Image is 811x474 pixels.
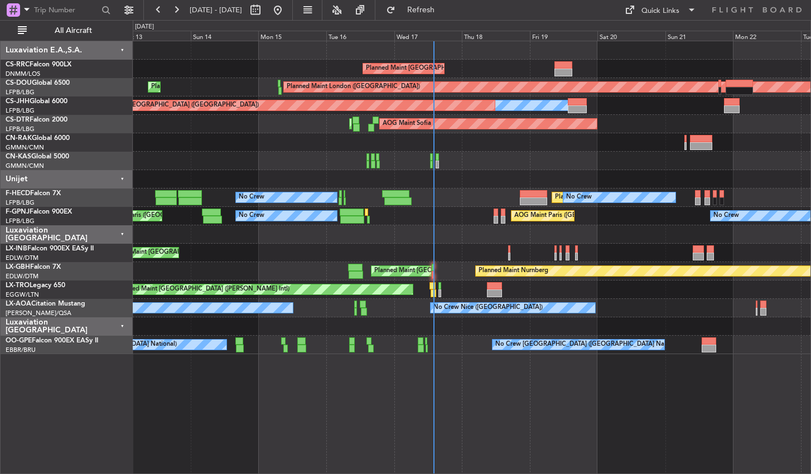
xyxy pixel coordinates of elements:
button: Quick Links [619,1,702,19]
a: LX-TROLegacy 650 [6,282,65,289]
div: Mon 15 [258,31,326,41]
div: No Crew [713,207,739,224]
span: CN-KAS [6,153,31,160]
div: AOG Maint Paris ([GEOGRAPHIC_DATA]) [93,207,210,224]
a: DNMM/LOS [6,70,40,78]
div: Planned Maint London ([GEOGRAPHIC_DATA]) [287,79,420,95]
div: Mon 22 [733,31,801,41]
a: CS-RRCFalcon 900LX [6,61,71,68]
div: Fri 19 [530,31,598,41]
span: F-GPNJ [6,209,30,215]
div: Sun 14 [191,31,259,41]
a: EDLW/DTM [6,272,38,280]
div: Planned Maint [GEOGRAPHIC_DATA] ([GEOGRAPHIC_DATA]) [83,97,259,114]
div: No Crew [239,207,264,224]
span: LX-INB [6,245,27,252]
span: All Aircraft [29,27,118,35]
span: [DATE] - [DATE] [190,5,242,15]
a: LX-GBHFalcon 7X [6,264,61,270]
div: [DATE] [135,22,154,32]
button: Refresh [381,1,448,19]
div: No Crew Nice ([GEOGRAPHIC_DATA]) [433,299,543,316]
a: LX-AOACitation Mustang [6,301,85,307]
div: Sun 21 [665,31,733,41]
div: Thu 18 [462,31,530,41]
div: Planned Maint [GEOGRAPHIC_DATA] ([GEOGRAPHIC_DATA]) [151,79,327,95]
a: EDLW/DTM [6,254,38,262]
a: GMMN/CMN [6,143,44,152]
a: LFPB/LBG [6,199,35,207]
div: Planned Maint [GEOGRAPHIC_DATA] ([GEOGRAPHIC_DATA]) [555,189,731,206]
div: Planned Maint [GEOGRAPHIC_DATA] ([GEOGRAPHIC_DATA]) [374,263,550,279]
div: No Crew [566,189,592,206]
a: F-GPNJFalcon 900EX [6,209,72,215]
div: No Crew [GEOGRAPHIC_DATA] ([GEOGRAPHIC_DATA] National) [495,336,682,353]
div: Sat 20 [597,31,665,41]
a: EGGW/LTN [6,291,39,299]
button: All Aircraft [12,22,121,40]
span: F-HECD [6,190,30,197]
span: CS-DTR [6,117,30,123]
a: EBBR/BRU [6,346,36,354]
span: CS-RRC [6,61,30,68]
a: CS-JHHGlobal 6000 [6,98,67,105]
span: Refresh [398,6,445,14]
a: F-HECDFalcon 7X [6,190,61,197]
div: No Crew [239,189,264,206]
div: Quick Links [641,6,679,17]
div: Wed 17 [394,31,462,41]
span: OO-GPE [6,337,32,344]
a: LFPB/LBG [6,217,35,225]
a: LFPB/LBG [6,125,35,133]
a: LX-INBFalcon 900EX EASy II [6,245,94,252]
a: GMMN/CMN [6,162,44,170]
div: AOG Maint Paris ([GEOGRAPHIC_DATA]) [514,207,631,224]
div: Unplanned Maint [GEOGRAPHIC_DATA] ([PERSON_NAME] Intl) [109,281,289,298]
a: CN-KASGlobal 5000 [6,153,69,160]
span: LX-TRO [6,282,30,289]
a: CN-RAKGlobal 6000 [6,135,70,142]
input: Trip Number [34,2,98,18]
a: LFPB/LBG [6,107,35,115]
a: [PERSON_NAME]/QSA [6,309,71,317]
div: Tue 16 [326,31,394,41]
div: Planned Maint Nurnberg [479,263,548,279]
a: OO-GPEFalcon 900EX EASy II [6,337,98,344]
div: AOG Maint Sofia [383,115,431,132]
div: Sat 13 [123,31,191,41]
a: LFPB/LBG [6,88,35,96]
div: Planned Maint [GEOGRAPHIC_DATA] ([GEOGRAPHIC_DATA]) [366,60,542,77]
span: CN-RAK [6,135,32,142]
span: LX-GBH [6,264,30,270]
span: CS-DOU [6,80,32,86]
span: LX-AOA [6,301,31,307]
a: CS-DOUGlobal 6500 [6,80,70,86]
span: CS-JHH [6,98,30,105]
a: CS-DTRFalcon 2000 [6,117,67,123]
